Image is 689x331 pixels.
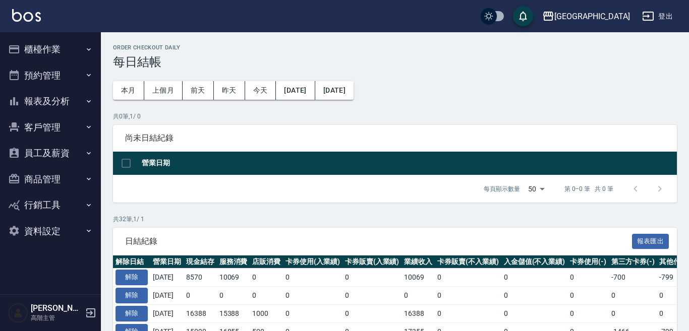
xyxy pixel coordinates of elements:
span: 日結紀錄 [125,236,632,246]
th: 現金結存 [184,255,217,269]
button: 櫃檯作業 [4,36,97,62]
button: 解除 [116,306,148,321]
td: 0 [283,269,342,287]
button: 昨天 [214,81,245,100]
button: 客戶管理 [4,114,97,141]
button: 員工及薪資 [4,140,97,166]
td: 0 [342,269,402,287]
td: 0 [283,287,342,305]
td: 0 [250,269,283,287]
button: 解除 [116,288,148,303]
img: Logo [12,9,41,22]
td: 0 [435,269,501,287]
button: [GEOGRAPHIC_DATA] [538,6,634,27]
th: 卡券販賣(入業績) [342,255,402,269]
td: 0 [501,269,568,287]
button: 前天 [183,81,214,100]
button: 報表匯出 [632,234,669,249]
th: 營業日期 [150,255,184,269]
th: 第三方卡券(-) [609,255,657,269]
button: 商品管理 [4,166,97,192]
td: -700 [609,269,657,287]
td: 0 [609,287,657,305]
th: 解除日結 [113,255,150,269]
th: 業績收入 [401,255,435,269]
td: [DATE] [150,287,184,305]
button: 登出 [638,7,677,26]
h3: 每日結帳 [113,55,677,69]
button: 報表及分析 [4,88,97,114]
th: 卡券使用(入業績) [283,255,342,269]
td: 0 [567,269,609,287]
td: 0 [567,287,609,305]
img: Person [8,303,28,323]
th: 卡券使用(-) [567,255,609,269]
td: 0 [567,304,609,322]
td: 15388 [217,304,250,322]
button: [DATE] [276,81,315,100]
h5: [PERSON_NAME] [31,303,82,313]
td: 0 [609,304,657,322]
th: 入金儲值(不入業績) [501,255,568,269]
th: 卡券販賣(不入業績) [435,255,501,269]
span: 尚未日結紀錄 [125,133,665,143]
td: 16388 [401,304,435,322]
td: [DATE] [150,269,184,287]
td: 0 [217,287,250,305]
div: 50 [524,175,548,203]
th: 服務消費 [217,255,250,269]
td: 8570 [184,269,217,287]
button: 今天 [245,81,276,100]
button: 解除 [116,270,148,285]
td: [DATE] [150,304,184,322]
td: 0 [184,287,217,305]
th: 營業日期 [139,152,677,175]
td: 0 [401,287,435,305]
button: 預約管理 [4,62,97,89]
td: 0 [501,304,568,322]
button: 本月 [113,81,144,100]
td: 0 [435,304,501,322]
button: 上個月 [144,81,183,100]
td: 16388 [184,304,217,322]
button: save [513,6,533,26]
td: 10069 [401,269,435,287]
button: 行銷工具 [4,192,97,218]
td: 0 [342,304,402,322]
td: 10069 [217,269,250,287]
p: 高階主管 [31,313,82,322]
h2: Order checkout daily [113,44,677,51]
td: 0 [283,304,342,322]
th: 店販消費 [250,255,283,269]
td: 0 [342,287,402,305]
button: [DATE] [315,81,354,100]
td: 0 [435,287,501,305]
td: 1000 [250,304,283,322]
td: 0 [501,287,568,305]
p: 共 32 筆, 1 / 1 [113,215,677,224]
p: 共 0 筆, 1 / 0 [113,112,677,121]
div: [GEOGRAPHIC_DATA] [554,10,630,23]
p: 第 0–0 筆 共 0 筆 [564,184,613,193]
button: 資料設定 [4,218,97,244]
p: 每頁顯示數量 [484,184,520,193]
td: 0 [250,287,283,305]
a: 報表匯出 [632,236,669,245]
